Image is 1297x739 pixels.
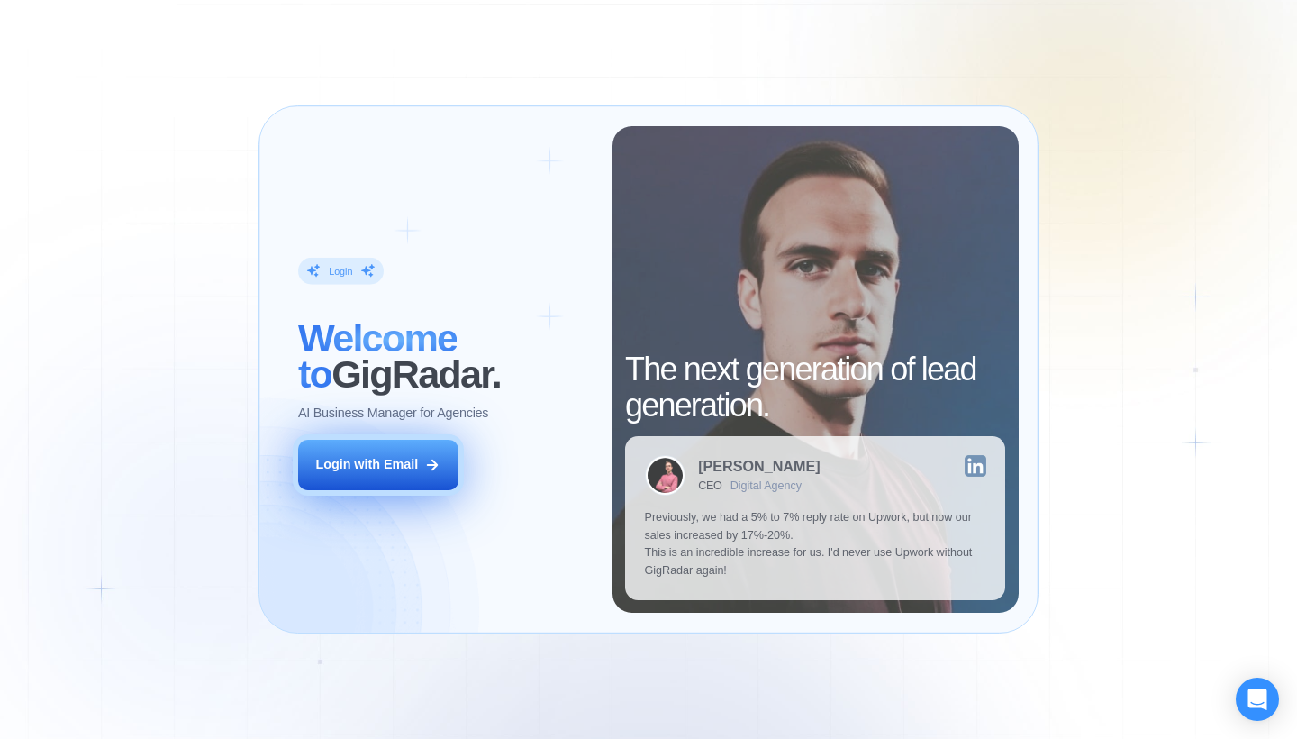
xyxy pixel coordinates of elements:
[315,456,418,474] div: Login with Email
[298,405,488,423] p: AI Business Manager for Agencies
[329,265,352,278] div: Login
[1236,678,1279,721] div: Open Intercom Messenger
[698,479,722,492] div: CEO
[298,320,593,391] h2: ‍ GigRadar.
[298,440,458,490] button: Login with Email
[730,479,802,492] div: Digital Agency
[298,315,457,395] span: Welcome to
[645,509,986,580] p: Previously, we had a 5% to 7% reply rate on Upwork, but now our sales increased by 17%-20%. This ...
[625,351,1005,423] h2: The next generation of lead generation.
[698,459,820,473] div: [PERSON_NAME]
